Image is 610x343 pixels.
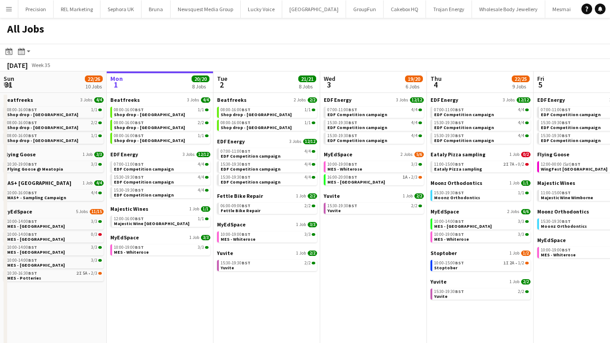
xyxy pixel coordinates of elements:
span: BST [28,133,37,138]
span: 4/4 [305,175,311,180]
span: 15:30-19:30 [434,191,464,195]
span: 2 Jobs [294,97,306,103]
span: MAS+ - Sampling Campaign [7,195,66,201]
a: 07:00-11:00BST4/4EDF Competition campaign [327,107,422,117]
span: MyEdSpace [430,208,459,215]
span: 07:00-11:00 [434,108,464,112]
div: Yuvite1 Job2/215:30-19:30BST2/2Yuvite [324,192,424,216]
span: Fettle Bike Repair [217,192,263,199]
span: BST [455,161,464,167]
a: EDF Energy3 Jobs12/12 [217,138,317,145]
a: Beatfreeks2 Jobs2/2 [217,96,317,103]
span: BST [28,120,37,125]
span: 15:30-19:30 [327,134,357,138]
a: 15:30-19:30BST4/4EDF Competition campaign [221,161,315,171]
div: MyEdSpace5 Jobs11/1510:00-14:00BST3/3MES - [GEOGRAPHIC_DATA]10:00-14:00BST0/3MES - [GEOGRAPHIC_DA... [4,208,104,283]
span: BST [242,120,251,125]
span: Shop drop - Newcastle Upon Tyne [7,138,78,143]
button: [GEOGRAPHIC_DATA] [282,0,346,18]
a: 11:00-15:00BST2I7A•0/2Eataly Pizza sampling [434,161,529,171]
span: EDF Competition campaign [541,112,601,117]
span: BST [135,107,144,113]
span: 08:00-16:00 [221,108,251,112]
span: 15:30-19:30 [221,162,251,167]
span: Eataly Pizza sampling [434,166,482,172]
span: 1/1 [518,191,524,195]
span: 2/2 [305,204,311,208]
a: Eataly Pizza sampling1 Job0/2 [430,151,531,158]
span: 12:00-00:00 (Sat) [541,162,581,167]
span: BST [455,133,464,138]
span: EDF Competition campaign [327,138,387,143]
span: 3 Jobs [187,97,199,103]
div: Majestic Wines1 Job1/112:00-16:00BST1/1Majestic Wine [GEOGRAPHIC_DATA] [110,205,210,234]
span: 2 Jobs [507,209,519,214]
span: 4/4 [411,108,418,112]
a: 06:00-09:00BST2/2Fettle Bike Repair [221,203,315,213]
span: BST [135,133,144,138]
button: Newsquest Media Group [171,0,241,18]
span: MAS+ UK [4,180,71,186]
span: Majestic Wine Wimborne [541,195,593,201]
span: MES - Reading Town Centre [434,223,492,229]
a: 16:00-20:00BST1A•2/3MES - [GEOGRAPHIC_DATA] [327,174,422,184]
span: WingFest Bristol [541,166,607,172]
div: • [434,162,529,167]
a: 08:00-16:00BST1/1Shop drop - [GEOGRAPHIC_DATA] [7,133,102,143]
a: Yuvite1 Job2/2 [324,192,424,199]
span: Flying Goose [537,151,569,158]
span: 1/1 [305,108,311,112]
span: Fettle Bike Repair [221,208,260,213]
span: 08:00-16:00 [114,121,144,125]
span: 3 Jobs [396,97,408,103]
span: Yuvite [327,208,341,213]
span: 12:00-16:00 [114,217,144,221]
button: REL Marketing [54,0,100,18]
span: BST [455,190,464,196]
span: 3 Jobs [80,97,92,103]
span: 1/1 [521,180,531,186]
span: 4/4 [518,108,524,112]
a: 15:30-19:30BST4/4EDF Competition campaign [434,133,529,143]
span: 07:00-11:00 [114,162,144,167]
span: EDF Competition campaign [541,125,601,130]
span: 2/3 [411,175,418,180]
span: Shop drop - Manchester [114,125,185,130]
span: 3/3 [308,222,317,227]
span: 2/2 [414,193,424,199]
span: MES - Birmingham City Centre [7,223,65,229]
span: 15:30-19:30 [327,121,357,125]
span: EDF Competition campaign [114,192,174,198]
span: 3/3 [91,162,97,167]
span: BST [135,161,144,167]
button: Sephora UK [100,0,142,18]
span: 3/3 [411,162,418,167]
button: Bruna [142,0,171,18]
span: 2/2 [308,193,317,199]
span: BST [562,120,571,125]
div: MyEdSpace2 Jobs5/610:00-19:00BST3/3MES - Whiterose16:00-20:00BST1A•2/3MES - [GEOGRAPHIC_DATA] [324,151,424,192]
span: 15:30-19:30 [541,121,571,125]
div: Beatfreeks3 Jobs4/408:00-16:00BST1/1Shop drop - [GEOGRAPHIC_DATA]08:00-16:00BST2/2Shop drop - [GE... [110,96,210,151]
span: EDF Competition campaign [327,125,387,130]
span: 6/6 [521,209,531,214]
span: 07:00-11:00 [221,149,251,154]
a: Beatfreeks3 Jobs4/4 [4,96,104,103]
span: 15:30-19:30 [541,219,571,224]
span: EDF Energy [110,151,138,158]
span: 08:00-16:00 [114,134,144,138]
span: BST [562,107,571,113]
span: 15:30-19:30 [434,121,464,125]
span: BST [348,161,357,167]
span: Moonz Orthodontics [430,180,482,186]
span: 11/15 [90,209,104,214]
span: BST [135,120,144,125]
span: BST [28,190,37,196]
span: 4/4 [91,191,97,195]
a: 15:30-19:30BST2/2Yuvite [327,203,422,213]
span: EDF Competition campaign [434,125,494,130]
span: 1 Job [83,152,92,157]
span: 0/2 [521,152,531,157]
span: EDF Energy [217,138,245,145]
span: EDF Energy [430,96,458,103]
